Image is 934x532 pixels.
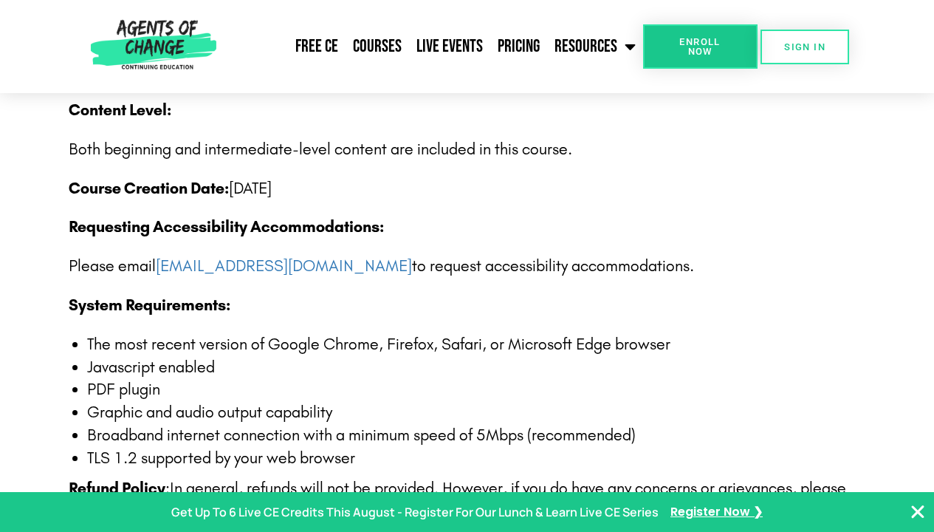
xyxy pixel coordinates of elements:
[288,28,346,65] a: Free CE
[69,179,229,198] b: Course Creation Date:
[346,28,409,65] a: Courses
[87,424,866,447] li: Broadband internet connection with a minimum speed of 5Mbps (recommended)
[760,30,849,64] a: SIGN IN
[87,401,866,424] li: Graphic and audio output capability
[643,24,758,69] a: Enroll Now
[69,255,866,278] p: Please email to request accessibility accommodations.
[69,138,866,161] p: Both beginning and intermediate-level content are included in this course.
[409,28,490,65] a: Live Events
[69,296,230,315] b: System Requirements:
[69,177,866,200] p: [DATE]
[784,42,825,52] span: SIGN IN
[667,37,734,56] span: Enroll Now
[171,502,659,523] p: Get Up To 6 Live CE Credits This August - Register For Our Lunch & Learn Live CE Series
[490,28,547,65] a: Pricing
[909,503,927,521] button: Close Banner
[156,256,412,276] a: [EMAIL_ADDRESS][DOMAIN_NAME]
[87,447,866,470] li: TLS 1.2 supported by your web browser
[547,28,643,65] a: Resources
[87,333,866,356] li: The most recent version of Google Chrome, Firefox, Safari, or Microsoft Edge browser
[670,502,763,523] a: Register Now ❯
[87,356,866,379] li: Javascript enabled
[69,100,171,120] b: Content Level:
[87,378,866,401] li: PDF plugin
[69,479,170,498] span: :
[69,479,165,498] b: Refund Policy
[222,28,642,65] nav: Menu
[69,217,384,236] b: Requesting Accessibility Accommodations:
